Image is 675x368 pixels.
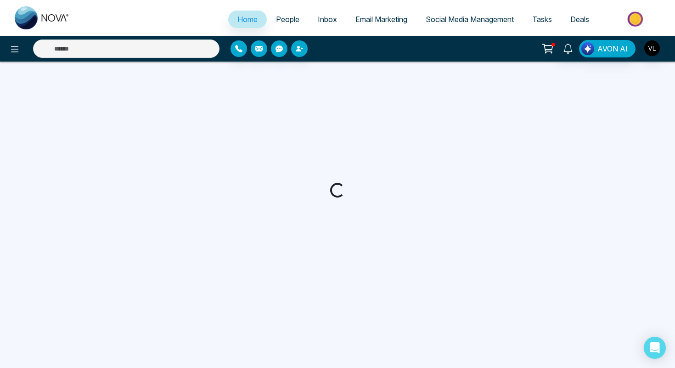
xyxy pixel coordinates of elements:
[416,11,523,28] a: Social Media Management
[644,337,666,359] div: Open Intercom Messenger
[15,6,70,29] img: Nova CRM Logo
[581,42,594,55] img: Lead Flow
[237,15,258,24] span: Home
[603,9,669,29] img: Market-place.gif
[346,11,416,28] a: Email Marketing
[309,11,346,28] a: Inbox
[267,11,309,28] a: People
[570,15,589,24] span: Deals
[426,15,514,24] span: Social Media Management
[276,15,299,24] span: People
[355,15,407,24] span: Email Marketing
[597,43,628,54] span: AVON AI
[561,11,598,28] a: Deals
[644,40,660,56] img: User Avatar
[318,15,337,24] span: Inbox
[523,11,561,28] a: Tasks
[532,15,552,24] span: Tasks
[579,40,636,57] button: AVON AI
[228,11,267,28] a: Home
